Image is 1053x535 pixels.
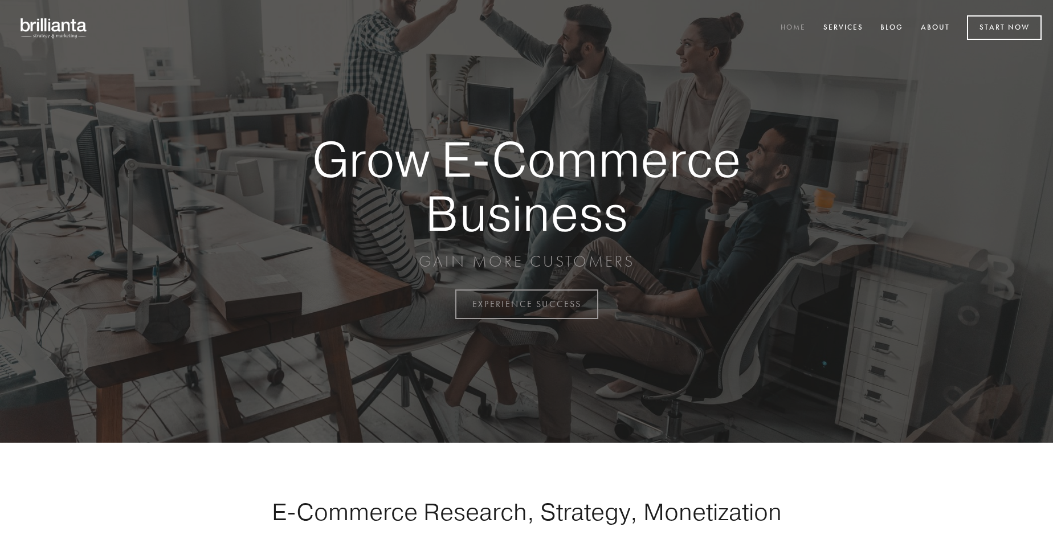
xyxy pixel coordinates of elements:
a: Start Now [967,15,1042,40]
p: GAIN MORE CUSTOMERS [272,251,781,272]
a: Home [773,19,813,38]
strong: Grow E-Commerce Business [272,132,781,240]
a: Blog [873,19,911,38]
h1: E-Commerce Research, Strategy, Monetization [236,497,817,526]
a: Services [816,19,871,38]
a: About [913,19,957,38]
img: brillianta - research, strategy, marketing [11,11,97,44]
a: EXPERIENCE SUCCESS [455,289,598,319]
